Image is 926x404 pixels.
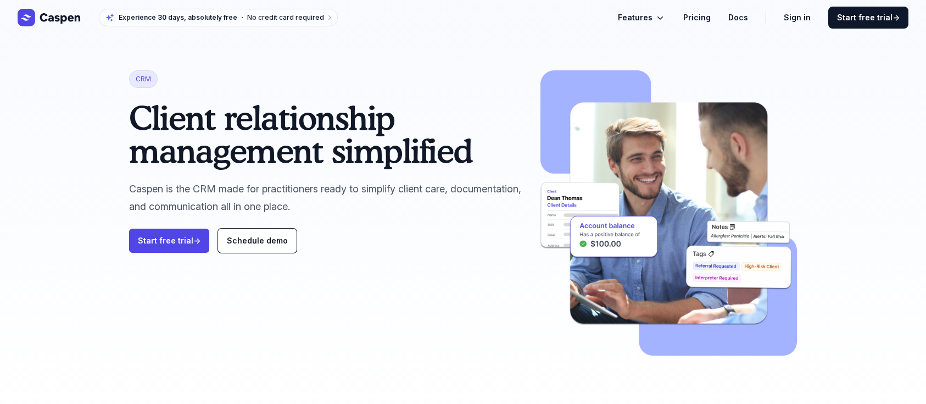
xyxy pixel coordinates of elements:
[227,236,288,245] span: Schedule demo
[99,9,338,26] a: Experience 30 days, absolutely freeNo credit card required
[129,70,158,88] span: CRM
[784,11,811,24] a: Sign in
[119,13,237,22] span: Experience 30 days, absolutely free
[129,229,209,253] a: Start free trial
[129,180,523,215] p: Caspen is the CRM made for practitioners ready to simplify client care, documentation, and commun...
[683,11,711,24] a: Pricing
[892,13,900,22] span: →
[218,229,297,253] a: Schedule demo
[129,101,523,167] h1: Client relationship management simplified
[728,11,748,24] a: Docs
[540,70,797,356] img: crm.png
[828,7,908,29] a: Start free trial
[193,236,200,245] span: →
[618,11,652,24] span: Features
[618,11,666,24] button: Features
[247,13,324,21] span: No credit card required
[837,12,900,23] span: Start free trial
